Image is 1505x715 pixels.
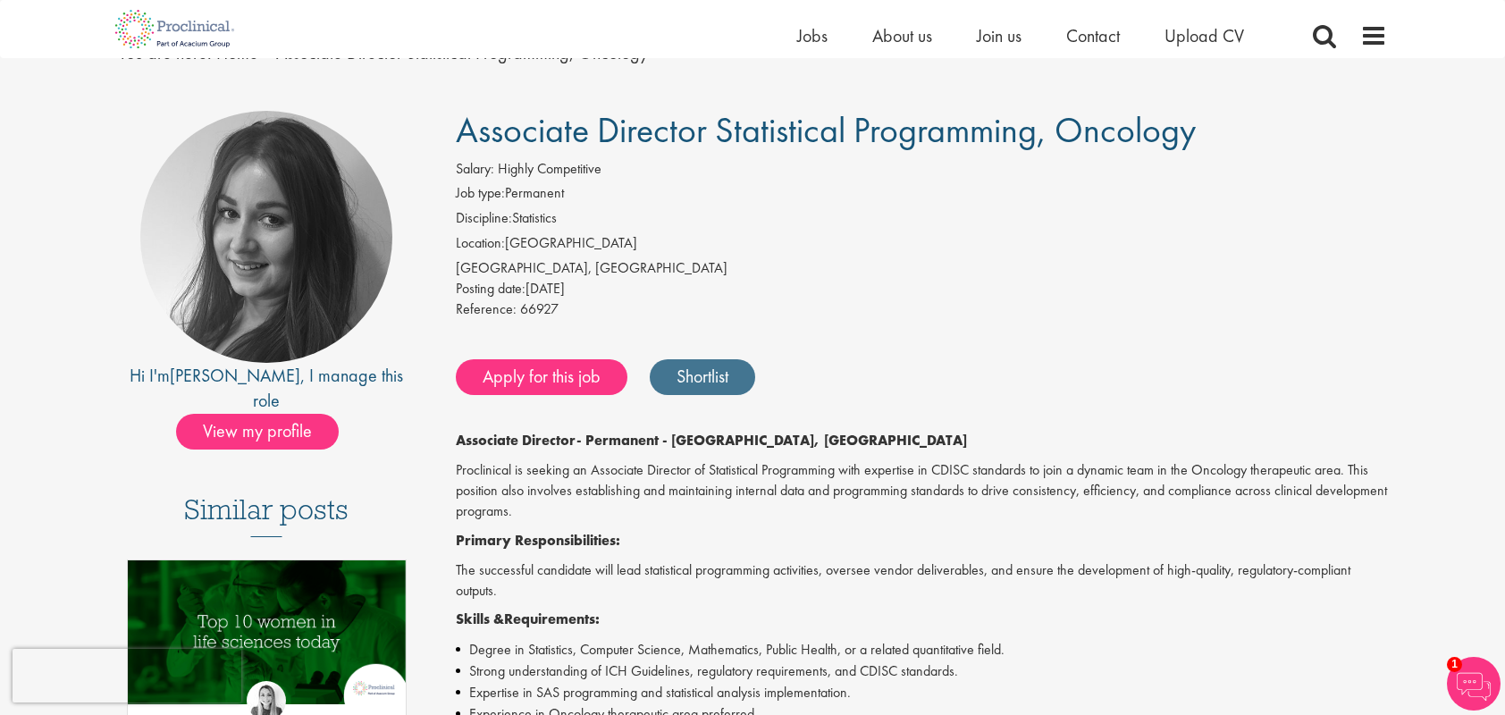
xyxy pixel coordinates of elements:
[456,279,525,298] span: Posting date:
[576,431,967,450] strong: - Permanent - [GEOGRAPHIC_DATA], [GEOGRAPHIC_DATA]
[140,111,392,363] img: imeage of recruiter Heidi Hennigan
[456,208,1388,233] li: Statistics
[456,208,512,229] label: Discipline:
[1164,24,1244,47] a: Upload CV
[1447,657,1462,672] span: 1
[184,494,349,537] h3: Similar posts
[456,660,1388,682] li: Strong understanding of ICH Guidelines, regulatory requirements, and CDISC standards.
[118,363,416,414] div: Hi I'm , I manage this role
[456,258,1388,279] div: [GEOGRAPHIC_DATA], [GEOGRAPHIC_DATA]
[456,682,1388,703] li: Expertise in SAS programming and statistical analysis implementation.
[456,639,1388,660] li: Degree in Statistics, Computer Science, Mathematics, Public Health, or a related quantitative field.
[456,233,1388,258] li: [GEOGRAPHIC_DATA]
[456,233,505,254] label: Location:
[456,183,505,204] label: Job type:
[128,560,406,704] img: Top 10 women in life sciences today
[498,159,601,178] span: Highly Competitive
[176,417,357,441] a: View my profile
[456,610,504,628] strong: Skills &
[456,159,494,180] label: Salary:
[872,24,932,47] a: About us
[797,24,828,47] a: Jobs
[176,414,339,450] span: View my profile
[170,364,300,387] a: [PERSON_NAME]
[1066,24,1120,47] a: Contact
[456,531,620,550] strong: Primary Responsibilities:
[456,183,1388,208] li: Permanent
[456,299,517,320] label: Reference:
[13,649,241,702] iframe: reCAPTCHA
[456,107,1196,153] span: Associate Director Statistical Programming, Oncology
[456,431,576,450] strong: Associate Director
[504,610,600,628] strong: Requirements:
[650,359,755,395] a: Shortlist
[520,299,559,318] span: 66927
[456,279,1388,299] div: [DATE]
[1447,657,1501,711] img: Chatbot
[456,460,1388,522] p: Proclinical is seeking an Associate Director of Statistical Programming with expertise in CDISC s...
[456,359,627,395] a: Apply for this job
[456,560,1388,601] p: The successful candidate will lead statistical programming activities, oversee vendor deliverable...
[977,24,1022,47] a: Join us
